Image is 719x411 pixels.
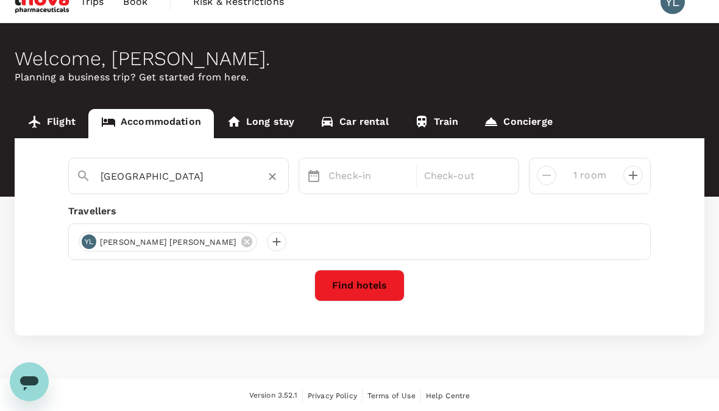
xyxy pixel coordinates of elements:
[101,167,247,186] input: Search cities, hotels, work locations
[623,166,643,185] button: decrease
[314,270,405,301] button: Find hotels
[264,168,281,185] button: Clear
[307,109,402,138] a: Car rental
[15,70,704,85] p: Planning a business trip? Get started from here.
[424,169,505,183] p: Check-out
[88,109,214,138] a: Accommodation
[93,236,244,248] span: [PERSON_NAME] [PERSON_NAME]
[367,392,416,400] span: Terms of Use
[82,234,96,249] div: YL
[426,392,470,400] span: Help Centre
[68,204,651,219] div: Travellers
[402,109,472,138] a: Train
[471,109,565,138] a: Concierge
[79,232,257,251] div: YL[PERSON_NAME] [PERSON_NAME]
[308,392,357,400] span: Privacy Policy
[426,389,470,402] a: Help Centre
[566,166,614,185] input: Add rooms
[10,362,49,401] iframe: Button to launch messaging window
[367,389,416,402] a: Terms of Use
[280,175,282,178] button: Open
[328,169,409,183] p: Check-in
[15,109,88,138] a: Flight
[214,109,307,138] a: Long stay
[308,389,357,402] a: Privacy Policy
[249,390,297,402] span: Version 3.52.1
[15,47,704,70] div: Welcome , [PERSON_NAME] .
